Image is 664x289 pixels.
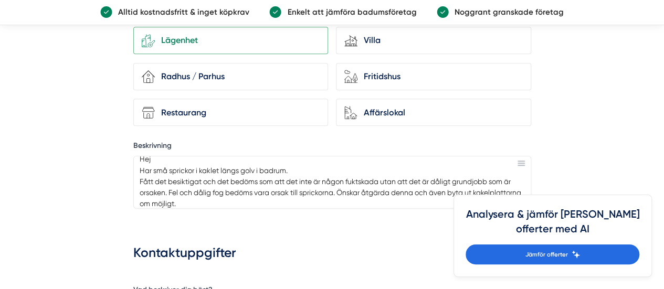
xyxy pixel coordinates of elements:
[449,6,564,18] p: Noggrant granskade företag
[525,250,567,259] span: Jämför offerter
[133,141,531,154] label: Beskrivning
[133,240,531,269] h3: Kontaktuppgifter
[466,244,639,264] a: Jämför offerter
[466,207,639,244] h4: Analysera & jämför [PERSON_NAME] offerter med AI
[281,6,416,18] p: Enkelt att jämföra badumsföretag
[112,6,249,18] p: Alltid kostnadsfritt & inget köpkrav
